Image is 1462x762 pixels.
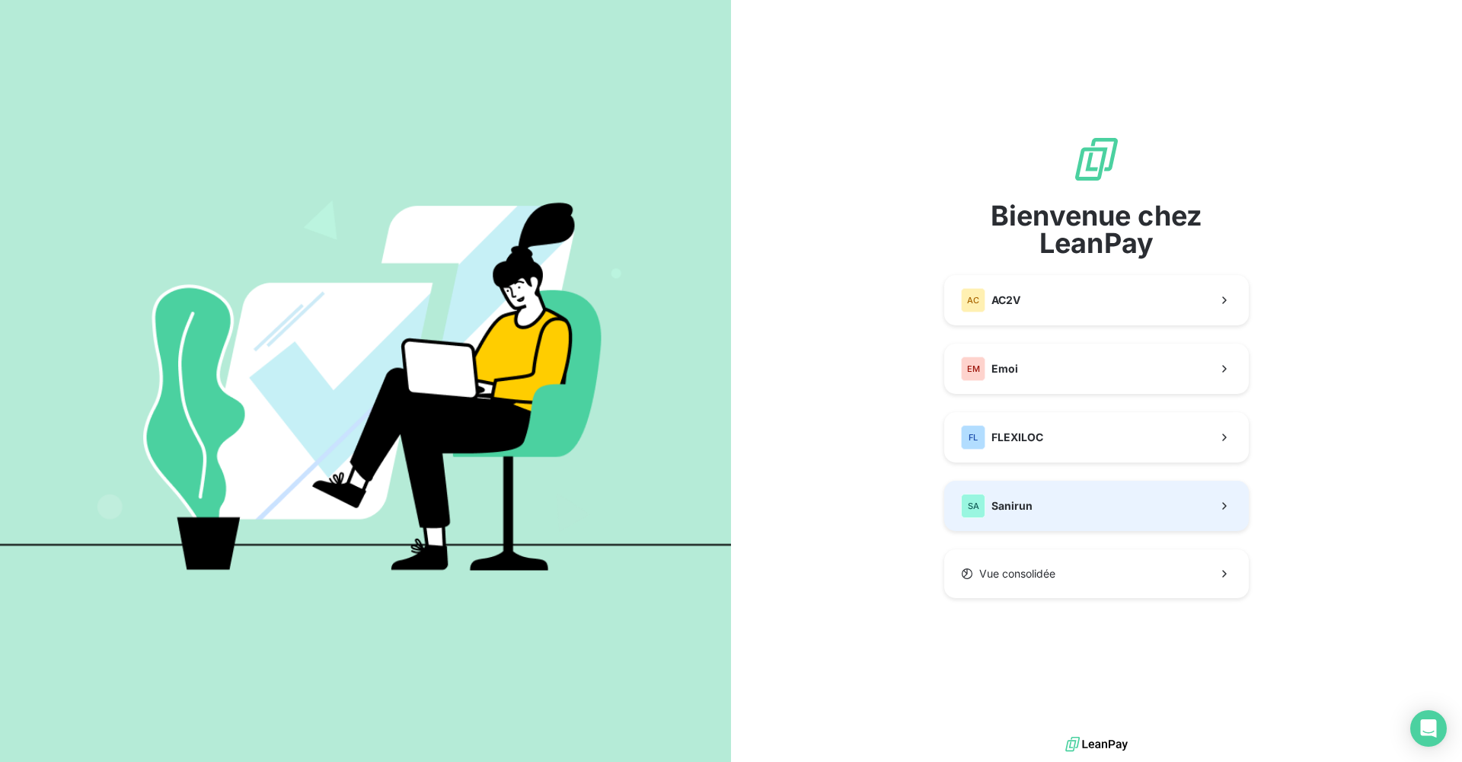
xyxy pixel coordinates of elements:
button: ACAC2V [944,275,1249,325]
span: FLEXILOC [991,430,1043,445]
div: SA [961,494,985,518]
button: SASanirun [944,481,1249,531]
img: logo [1065,733,1128,756]
div: Open Intercom Messenger [1410,710,1447,747]
span: Bienvenue chez LeanPay [944,202,1249,257]
div: EM [961,357,985,381]
span: Vue consolidée [979,566,1055,581]
span: AC2V [991,293,1020,308]
div: AC [961,288,985,312]
span: Sanirun [991,498,1033,514]
button: EMEmoi [944,344,1249,394]
span: Emoi [991,361,1018,376]
div: FL [961,425,985,450]
button: FLFLEXILOC [944,412,1249,463]
img: logo sigle [1072,135,1121,184]
button: Vue consolidée [944,549,1249,598]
